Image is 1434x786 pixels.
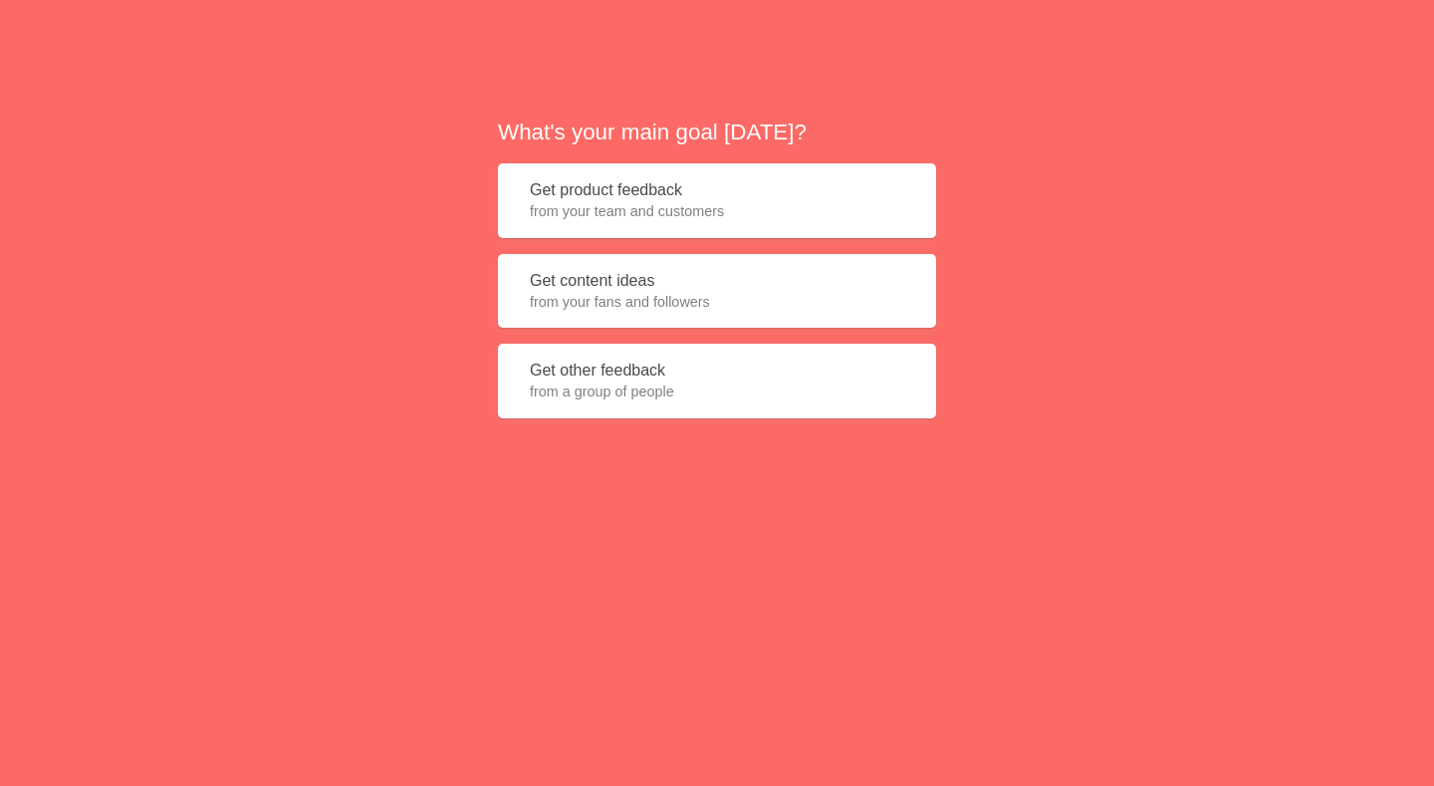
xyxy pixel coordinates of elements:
[530,382,904,401] span: from a group of people
[498,254,936,329] button: Get content ideasfrom your fans and followers
[530,201,904,221] span: from your team and customers
[498,344,936,418] button: Get other feedbackfrom a group of people
[498,163,936,238] button: Get product feedbackfrom your team and customers
[530,292,904,312] span: from your fans and followers
[498,117,936,147] h2: What's your main goal [DATE]?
